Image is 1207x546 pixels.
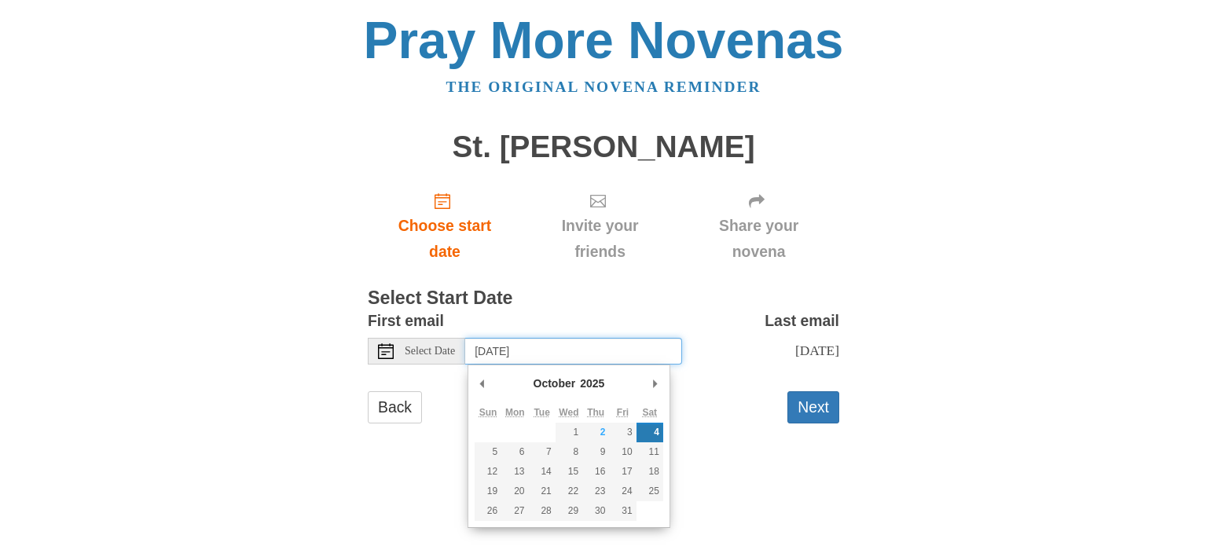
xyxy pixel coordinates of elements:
a: The original novena reminder [446,79,761,95]
button: 3 [609,423,636,442]
button: 26 [475,501,501,521]
button: 2 [582,423,609,442]
button: 25 [637,482,663,501]
h1: St. [PERSON_NAME] [368,130,839,164]
span: Choose start date [383,213,506,265]
button: 4 [637,423,663,442]
button: 19 [475,482,501,501]
div: October [531,372,578,395]
button: 18 [637,462,663,482]
label: Last email [765,308,839,334]
button: 17 [609,462,636,482]
button: 8 [556,442,582,462]
span: Invite your friends [537,213,662,265]
button: 5 [475,442,501,462]
a: Back [368,391,422,423]
abbr: Wednesday [559,407,578,418]
abbr: Monday [505,407,525,418]
button: 22 [556,482,582,501]
label: First email [368,308,444,334]
button: 30 [582,501,609,521]
div: Click "Next" to confirm your start date first. [522,179,678,273]
button: 9 [582,442,609,462]
button: Next Month [648,372,663,395]
button: 6 [501,442,528,462]
div: 2025 [578,372,607,395]
button: 1 [556,423,582,442]
abbr: Tuesday [534,407,549,418]
abbr: Sunday [479,407,497,418]
abbr: Thursday [587,407,604,418]
a: Pray More Novenas [364,11,844,69]
button: 28 [529,501,556,521]
button: 27 [501,501,528,521]
button: 29 [556,501,582,521]
span: [DATE] [795,343,839,358]
button: 20 [501,482,528,501]
input: Use the arrow keys to pick a date [465,338,682,365]
button: 13 [501,462,528,482]
button: 12 [475,462,501,482]
button: 14 [529,462,556,482]
abbr: Saturday [642,407,657,418]
button: 24 [609,482,636,501]
abbr: Friday [617,407,629,418]
button: Previous Month [475,372,490,395]
h3: Select Start Date [368,288,839,309]
button: 11 [637,442,663,462]
button: 16 [582,462,609,482]
button: 21 [529,482,556,501]
button: Next [787,391,839,423]
button: 23 [582,482,609,501]
div: Click "Next" to confirm your start date first. [678,179,839,273]
span: Share your novena [694,213,824,265]
a: Choose start date [368,179,522,273]
button: 10 [609,442,636,462]
button: 31 [609,501,636,521]
span: Select Date [405,346,455,357]
button: 7 [529,442,556,462]
button: 15 [556,462,582,482]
